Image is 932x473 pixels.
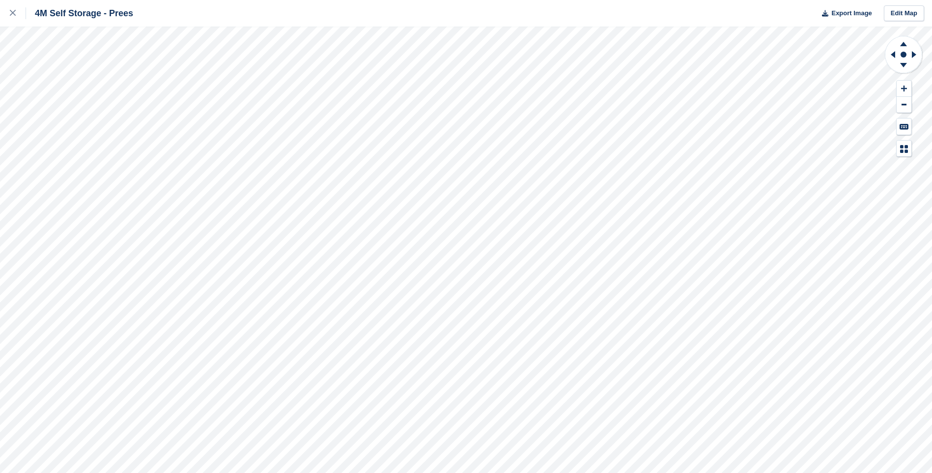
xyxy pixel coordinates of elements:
button: Zoom Out [897,97,911,113]
button: Keyboard Shortcuts [897,118,911,135]
a: Edit Map [884,5,924,22]
div: 4M Self Storage - Prees [26,7,133,19]
button: Zoom In [897,81,911,97]
button: Export Image [816,5,872,22]
span: Export Image [831,8,872,18]
button: Map Legend [897,141,911,157]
